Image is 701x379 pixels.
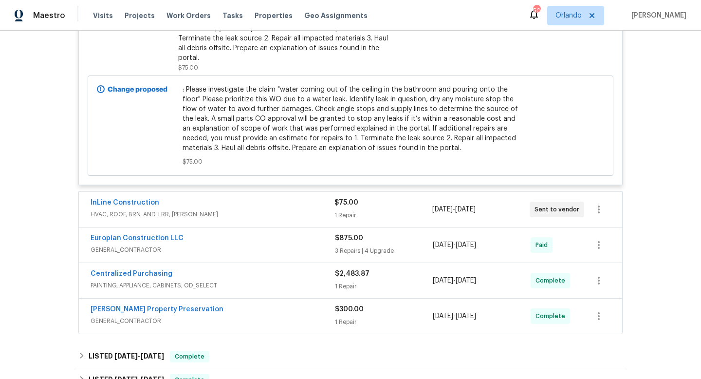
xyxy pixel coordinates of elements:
[93,11,113,20] span: Visits
[171,352,208,361] span: Complete
[535,240,552,250] span: Paid
[91,209,334,219] span: HVAC, ROOF, BRN_AND_LRR, [PERSON_NAME]
[334,210,432,220] div: 1 Repair
[533,6,540,16] div: 50
[91,199,159,206] a: InLine Construction
[335,306,364,313] span: $300.00
[432,206,453,213] span: [DATE]
[433,277,453,284] span: [DATE]
[114,353,164,360] span: -
[535,276,569,285] span: Complete
[433,311,476,321] span: -
[91,235,184,242] a: Europian Construction LLC
[433,313,453,320] span: [DATE]
[456,277,476,284] span: [DATE]
[75,345,626,368] div: LISTED [DATE]-[DATE]Complete
[89,351,164,362] h6: LISTED
[335,270,369,277] span: $2,483.87
[433,276,476,285] span: -
[166,11,211,20] span: Work Orders
[183,157,519,167] span: $75.00
[456,313,476,320] span: [DATE]
[334,199,358,206] span: $75.00
[627,11,686,20] span: [PERSON_NAME]
[456,242,476,248] span: [DATE]
[108,86,167,93] b: Change proposed
[222,12,243,19] span: Tasks
[114,353,138,360] span: [DATE]
[335,317,433,327] div: 1 Repair
[432,205,476,214] span: -
[178,65,198,71] span: $75.00
[555,11,582,20] span: Orlando
[125,11,155,20] span: Projects
[141,353,164,360] span: [DATE]
[91,281,335,290] span: PAINTING, APPLIANCE, CABINETS, OD_SELECT
[433,240,476,250] span: -
[33,11,65,20] span: Maestro
[91,270,172,277] a: Centralized Purchasing
[91,306,223,313] a: [PERSON_NAME] Property Preservation
[433,242,453,248] span: [DATE]
[91,316,335,326] span: GENERAL_CONTRACTOR
[535,205,583,214] span: Sent to vendor
[535,311,569,321] span: Complete
[335,282,433,291] div: 1 Repair
[91,245,335,255] span: GENERAL_CONTRACTOR
[304,11,368,20] span: Geo Assignments
[255,11,293,20] span: Properties
[183,85,519,153] span: : Please investigate the claim "water coming out of the ceiling in the bathroom and pouring onto ...
[335,235,363,242] span: $875.00
[455,206,476,213] span: [DATE]
[335,246,433,256] div: 3 Repairs | 4 Upgrade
